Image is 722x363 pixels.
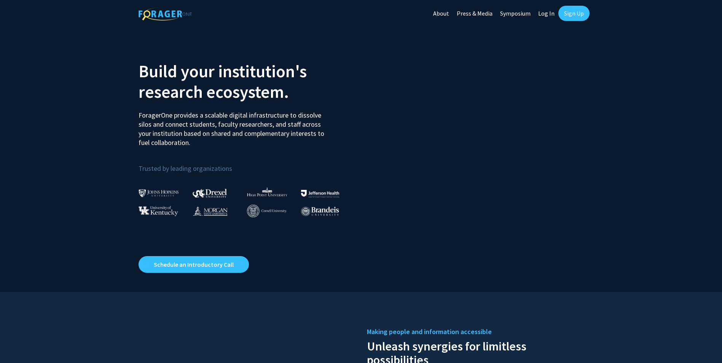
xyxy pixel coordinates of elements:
p: Trusted by leading organizations [139,153,355,174]
img: Brandeis University [301,207,339,216]
a: Sign Up [558,6,590,21]
img: High Point University [247,187,287,196]
p: ForagerOne provides a scalable digital infrastructure to dissolve silos and connect students, fac... [139,105,330,147]
img: Drexel University [193,189,227,197]
img: University of Kentucky [139,206,178,216]
img: ForagerOne Logo [139,7,192,21]
img: Cornell University [247,205,287,217]
a: Opens in a new tab [139,256,249,273]
img: Thomas Jefferson University [301,190,339,197]
img: Johns Hopkins University [139,189,179,197]
img: Morgan State University [193,206,228,216]
h5: Making people and information accessible [367,326,584,338]
h2: Build your institution's research ecosystem. [139,61,355,102]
